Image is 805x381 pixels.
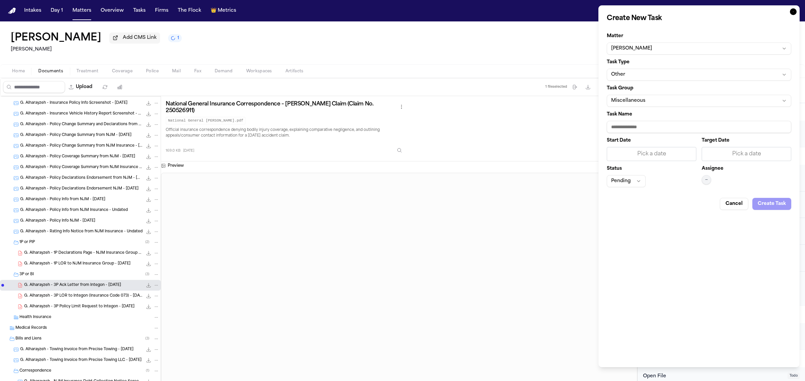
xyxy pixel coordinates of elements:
[607,60,791,65] label: Task Type
[720,198,748,210] button: Cancel
[607,69,791,81] button: Other
[607,175,646,187] button: Pending
[611,150,692,158] div: Pick a date
[607,95,791,107] button: Miscellaneous
[607,147,696,161] button: Pick a date
[702,175,711,184] button: —
[706,150,787,158] div: Pick a date
[607,112,632,117] span: Task Name
[607,43,791,55] button: [PERSON_NAME]
[607,138,696,143] label: Start Date
[702,147,791,161] button: Pick a date
[607,86,791,91] label: Task Group
[702,138,791,143] label: Target Date
[705,177,708,182] span: —
[607,34,791,39] label: Matter
[702,166,723,171] label: Assignee
[607,166,696,171] label: Status
[607,14,791,23] h2: Create New Task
